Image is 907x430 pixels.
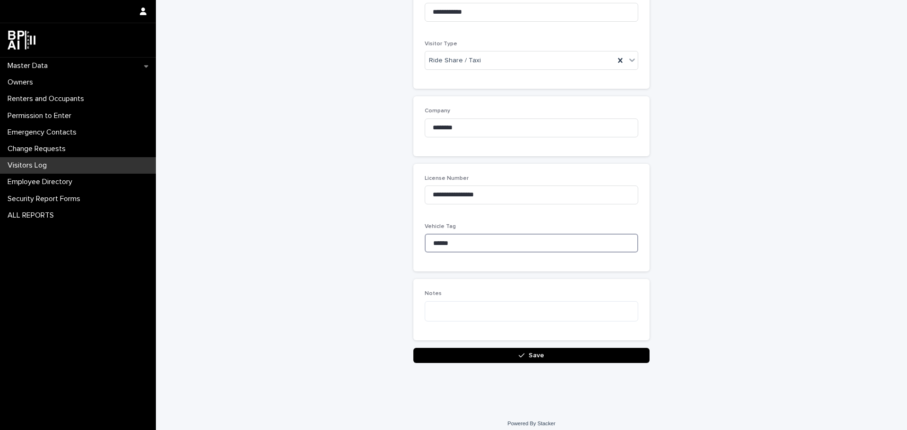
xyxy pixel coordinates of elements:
p: Master Data [4,61,55,70]
span: Visitor Type [425,41,457,47]
p: Security Report Forms [4,194,88,203]
p: Renters and Occupants [4,94,92,103]
span: License Number [425,176,469,181]
span: Save [529,352,544,359]
span: Ride Share / Taxi [429,56,481,66]
p: Employee Directory [4,177,80,186]
p: Permission to Enter [4,111,79,120]
span: Notes [425,291,442,296]
p: Change Requests [4,144,73,153]
p: Owners [4,78,41,87]
span: Vehicle Tag [425,224,456,229]
a: Powered By Stacker [507,421,555,426]
p: ALL REPORTS [4,211,61,220]
button: Save [413,348,650,363]
span: Company [425,108,450,114]
p: Emergency Contacts [4,128,84,137]
p: Visitors Log [4,161,54,170]
img: dwgmcNfxSF6WIOOXiGgu [8,31,35,50]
